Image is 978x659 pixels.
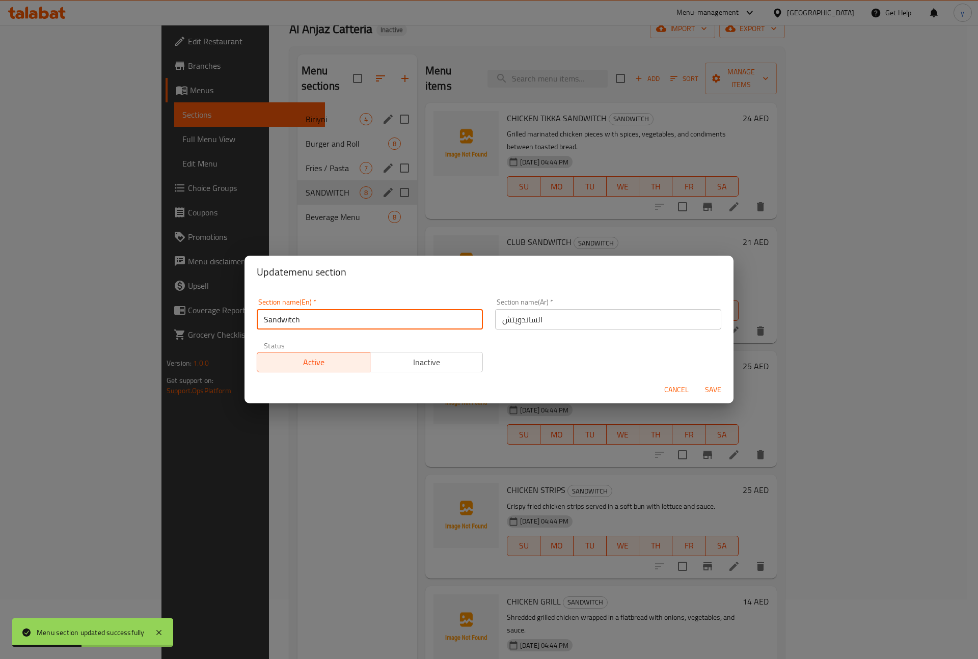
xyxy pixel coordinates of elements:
button: Active [257,352,370,372]
span: Save [701,383,725,396]
span: Inactive [374,355,479,370]
h2: Update menu section [257,264,721,280]
button: Cancel [660,380,693,399]
input: Please enter section name(ar) [495,309,721,329]
button: Save [697,380,729,399]
span: Active [261,355,366,370]
input: Please enter section name(en) [257,309,483,329]
div: Menu section updated successfully [37,627,145,638]
span: Cancel [664,383,689,396]
button: Inactive [370,352,483,372]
